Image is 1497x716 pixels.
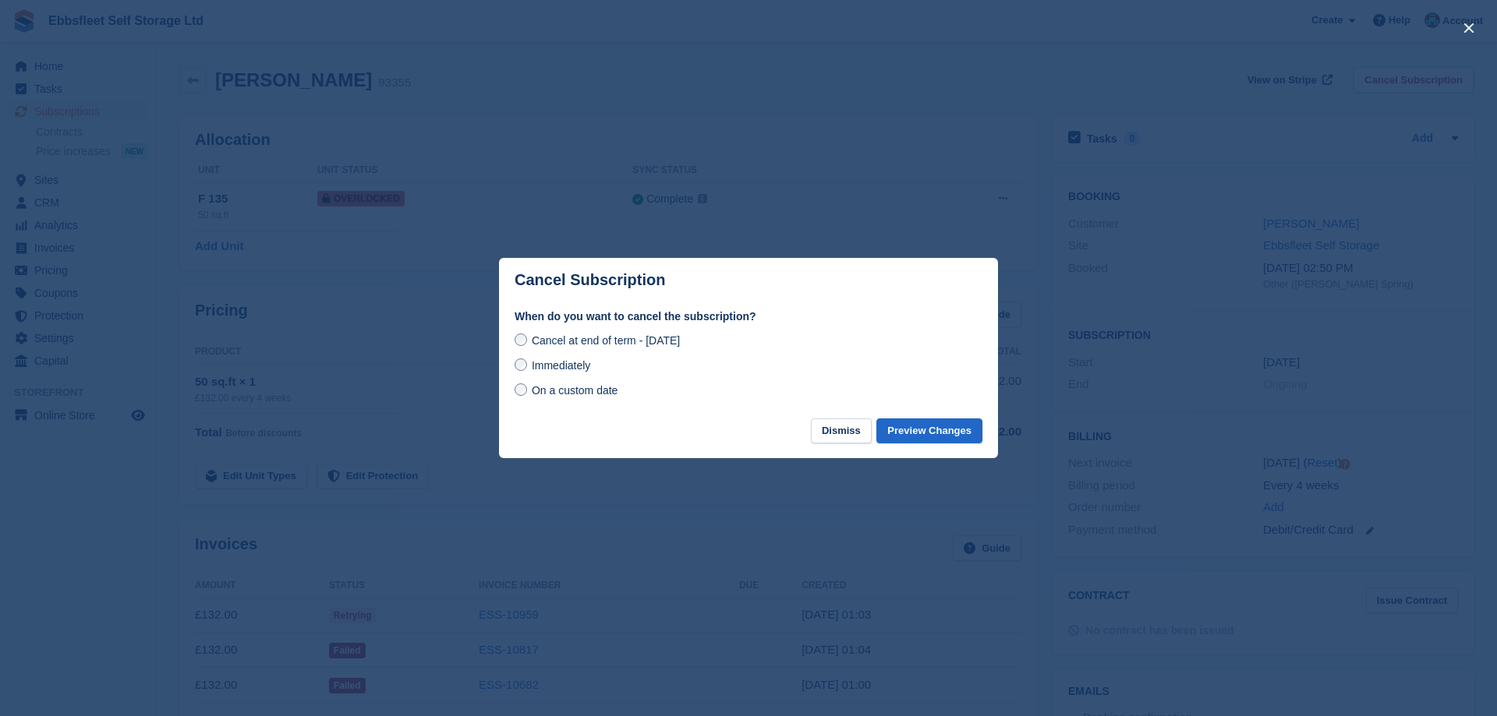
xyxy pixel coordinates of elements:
button: close [1456,16,1481,41]
span: On a custom date [532,384,618,397]
button: Preview Changes [876,418,982,444]
span: Immediately [532,359,590,372]
span: Cancel at end of term - [DATE] [532,334,680,347]
label: When do you want to cancel the subscription? [515,309,982,325]
p: Cancel Subscription [515,271,665,289]
input: On a custom date [515,383,527,396]
button: Dismiss [811,418,872,444]
input: Cancel at end of term - [DATE] [515,333,527,346]
input: Immediately [515,358,527,371]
